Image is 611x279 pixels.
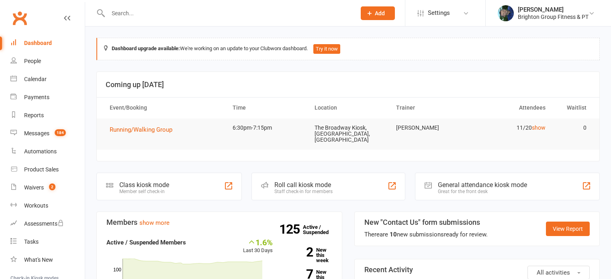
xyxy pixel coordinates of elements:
td: 11/20 [471,118,553,137]
button: Running/Walking Group [110,125,178,134]
a: Clubworx [10,8,30,28]
div: What's New [24,257,53,263]
div: Staff check-in for members [274,189,333,194]
td: The Broadway Kiosk, [GEOGRAPHIC_DATA], [GEOGRAPHIC_DATA] [307,118,389,150]
th: Time [225,98,307,118]
a: 125Active / Suspended [303,218,338,241]
a: Workouts [10,197,85,215]
div: Great for the front desk [438,189,527,194]
div: Messages [24,130,49,136]
div: People [24,58,41,64]
a: Automations [10,143,85,161]
td: 0 [553,118,594,137]
th: Trainer [389,98,471,118]
div: Payments [24,94,49,100]
div: Automations [24,148,57,155]
a: Calendar [10,70,85,88]
a: People [10,52,85,70]
a: Assessments [10,215,85,233]
th: Event/Booking [102,98,225,118]
a: Payments [10,88,85,106]
strong: Active / Suspended Members [106,239,186,246]
h3: New "Contact Us" form submissions [364,218,488,226]
div: [PERSON_NAME] [518,6,589,13]
th: Waitlist [553,98,594,118]
a: Messages 184 [10,124,85,143]
a: Dashboard [10,34,85,52]
div: Workouts [24,202,48,209]
strong: 2 [285,246,313,258]
div: Reports [24,112,44,118]
a: Tasks [10,233,85,251]
td: [PERSON_NAME] [389,118,471,137]
strong: 125 [279,223,303,235]
a: Reports [10,106,85,124]
a: show [532,124,546,131]
h3: Recent Activity [364,266,590,274]
strong: Dashboard upgrade available: [112,45,180,51]
span: 2 [49,183,55,190]
th: Attendees [471,98,553,118]
div: Calendar [24,76,47,82]
button: Add [361,6,395,20]
a: Product Sales [10,161,85,179]
a: show more [139,219,170,226]
span: Settings [428,4,450,22]
div: Last 30 Days [243,238,273,255]
div: General attendance kiosk mode [438,181,527,189]
div: 1.6% [243,238,273,246]
th: Location [307,98,389,118]
div: Member self check-in [119,189,169,194]
div: Assessments [24,220,64,227]
div: There are new submissions ready for review. [364,230,488,239]
a: 2New this week [285,247,332,263]
div: Waivers [24,184,44,191]
h3: Coming up [DATE] [106,81,591,89]
div: Dashboard [24,40,52,46]
div: We're working on an update to your Clubworx dashboard. [96,38,600,60]
a: View Report [546,222,590,236]
input: Search... [106,8,350,19]
span: 184 [55,129,66,136]
img: thumb_image1560898922.png [498,5,514,21]
button: Try it now [313,44,340,54]
td: 6:30pm-7:15pm [225,118,307,137]
div: Class kiosk mode [119,181,169,189]
div: Brighton Group Fitness & PT [518,13,589,20]
strong: 10 [390,231,397,238]
a: What's New [10,251,85,269]
div: Tasks [24,238,39,245]
h3: Members [106,218,332,226]
div: Roll call kiosk mode [274,181,333,189]
a: Waivers 2 [10,179,85,197]
span: Running/Walking Group [110,126,172,133]
span: Add [375,10,385,16]
span: All activities [537,269,570,276]
div: Product Sales [24,166,59,173]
